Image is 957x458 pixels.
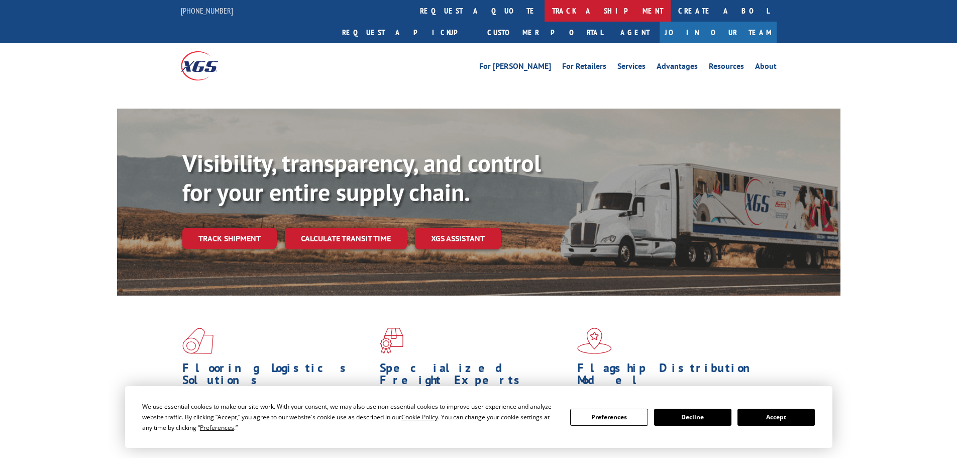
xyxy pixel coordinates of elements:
[125,386,832,448] div: Cookie Consent Prompt
[182,362,372,391] h1: Flooring Logistics Solutions
[181,6,233,16] a: [PHONE_NUMBER]
[577,328,612,354] img: xgs-icon-flagship-distribution-model-red
[285,228,407,249] a: Calculate transit time
[755,62,777,73] a: About
[200,423,234,432] span: Preferences
[335,22,480,43] a: Request a pickup
[479,62,551,73] a: For [PERSON_NAME]
[562,62,606,73] a: For Retailers
[142,401,558,433] div: We use essential cookies to make our site work. With your consent, we may also use non-essential ...
[657,62,698,73] a: Advantages
[480,22,610,43] a: Customer Portal
[610,22,660,43] a: Agent
[617,62,646,73] a: Services
[654,409,731,426] button: Decline
[380,328,403,354] img: xgs-icon-focused-on-flooring-red
[737,409,815,426] button: Accept
[415,228,501,249] a: XGS ASSISTANT
[380,362,570,391] h1: Specialized Freight Experts
[401,413,438,421] span: Cookie Policy
[182,328,214,354] img: xgs-icon-total-supply-chain-intelligence-red
[570,409,648,426] button: Preferences
[660,22,777,43] a: Join Our Team
[182,228,277,249] a: Track shipment
[577,362,767,391] h1: Flagship Distribution Model
[709,62,744,73] a: Resources
[182,147,541,208] b: Visibility, transparency, and control for your entire supply chain.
